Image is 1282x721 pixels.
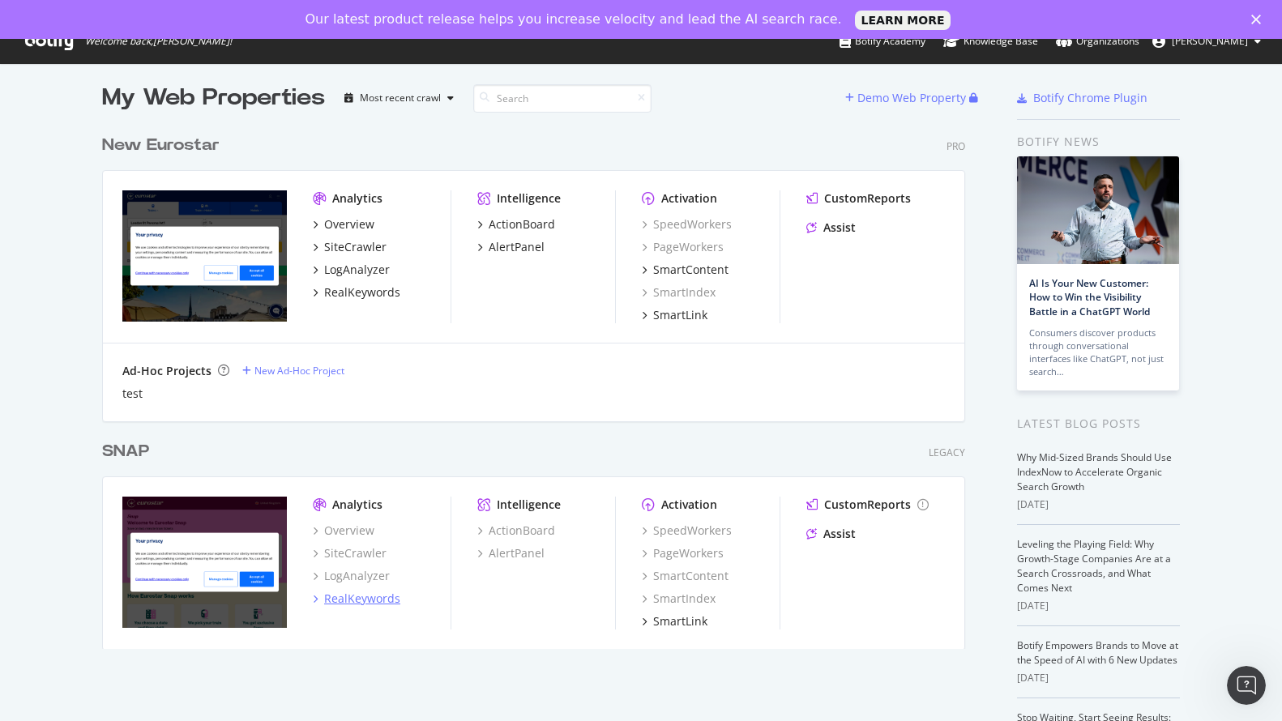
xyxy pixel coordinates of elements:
a: Overview [313,523,374,539]
iframe: Intercom live chat [1227,666,1266,705]
div: Legacy [929,446,965,459]
button: [PERSON_NAME] [1139,28,1274,54]
div: Close [1251,15,1267,24]
a: Organizations [1056,19,1139,63]
div: [DATE] [1017,599,1180,613]
a: SNAP [102,440,156,463]
a: SmartLink [642,307,707,323]
div: Botify Chrome Plugin [1033,90,1147,106]
div: Botify Academy [840,33,925,49]
a: SiteCrawler [313,545,387,561]
div: SmartContent [653,262,729,278]
a: AlertPanel [477,239,545,255]
a: New Eurostar [102,134,226,157]
div: Botify news [1017,133,1180,151]
div: Intelligence [497,190,561,207]
div: Organizations [1056,33,1139,49]
div: RealKeywords [324,284,400,301]
div: CustomReports [824,190,911,207]
div: Consumers discover products through conversational interfaces like ChatGPT, not just search… [1029,326,1167,378]
div: Pro [947,139,965,153]
div: [DATE] [1017,671,1180,685]
a: PageWorkers [642,239,724,255]
a: Botify Chrome Plugin [1017,90,1147,106]
a: ActionBoard [477,216,555,233]
img: SNAP [122,497,287,628]
div: AlertPanel [489,239,545,255]
div: Analytics [332,497,382,513]
a: New Ad-Hoc Project [242,364,344,378]
a: Leveling the Playing Field: Why Growth-Stage Companies Are at a Search Crossroads, and What Comes... [1017,537,1171,595]
div: My Web Properties [102,82,325,114]
div: RealKeywords [324,591,400,607]
a: Assist [806,220,856,236]
div: Demo Web Property [857,90,966,106]
img: www.eurostar.com [122,190,287,322]
div: Overview [324,216,374,233]
a: SpeedWorkers [642,523,732,539]
div: Activation [661,190,717,207]
a: Botify Empowers Brands to Move at the Speed of AI with 6 New Updates [1017,638,1178,667]
a: PageWorkers [642,545,724,561]
a: LEARN MORE [855,11,951,30]
a: LogAnalyzer [313,568,390,584]
div: Assist [823,220,856,236]
a: Knowledge Base [943,19,1038,63]
div: New Eurostar [102,134,220,157]
div: Ad-Hoc Projects [122,363,212,379]
a: CustomReports [806,497,929,513]
a: RealKeywords [313,591,400,607]
a: SmartLink [642,613,707,629]
a: SiteCrawler [313,239,387,255]
a: SmartContent [642,262,729,278]
span: Nathalie Geoffrin [1172,34,1248,48]
a: RealKeywords [313,284,400,301]
div: Assist [823,526,856,542]
div: Activation [661,497,717,513]
div: LogAnalyzer [324,262,390,278]
div: Most recent crawl [360,93,441,103]
span: Welcome back, [PERSON_NAME] ! [85,35,232,48]
div: New Ad-Hoc Project [254,364,344,378]
a: CustomReports [806,190,911,207]
img: AI Is Your New Customer: How to Win the Visibility Battle in a ChatGPT World [1017,156,1179,264]
a: LogAnalyzer [313,262,390,278]
div: Our latest product release helps you increase velocity and lead the AI search race. [306,11,842,28]
a: SpeedWorkers [642,216,732,233]
div: SmartContent [642,568,729,584]
a: SmartIndex [642,284,716,301]
a: Botify Academy [840,19,925,63]
input: Search [473,84,652,113]
div: SmartLink [653,307,707,323]
a: AI Is Your New Customer: How to Win the Visibility Battle in a ChatGPT World [1029,276,1150,318]
div: Analytics [332,190,382,207]
a: Why Mid-Sized Brands Should Use IndexNow to Accelerate Organic Search Growth [1017,450,1172,493]
a: SmartIndex [642,591,716,607]
div: SiteCrawler [324,239,387,255]
a: ActionBoard [477,523,555,539]
div: Intelligence [497,497,561,513]
div: grid [102,114,978,649]
a: Assist [806,526,856,542]
a: Overview [313,216,374,233]
div: Knowledge Base [943,33,1038,49]
div: [DATE] [1017,497,1180,512]
div: CustomReports [824,497,911,513]
div: Latest Blog Posts [1017,415,1180,433]
a: AlertPanel [477,545,545,561]
div: SNAP [102,440,149,463]
a: test [122,386,143,402]
button: Most recent crawl [338,85,460,111]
